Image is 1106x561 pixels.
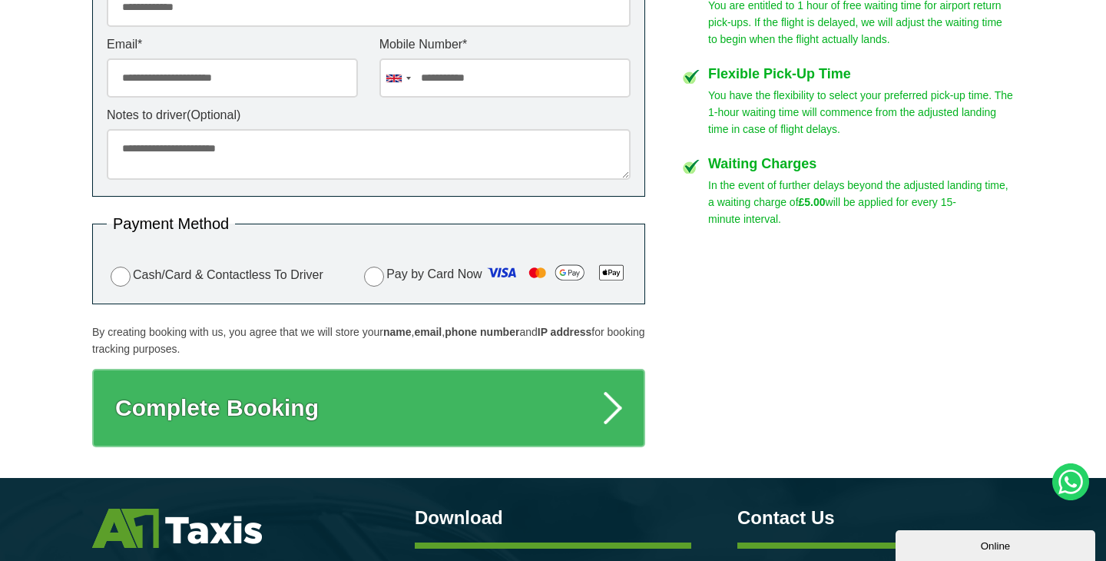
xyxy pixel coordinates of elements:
[364,267,384,287] input: Pay by Card Now
[896,527,1098,561] iframe: chat widget
[414,326,442,338] strong: email
[708,87,1014,138] p: You have the flexibility to select your preferred pick-up time. The 1-hour waiting time will comm...
[708,177,1014,227] p: In the event of further delays beyond the adjusted landing time, a waiting charge of will be appl...
[107,264,323,287] label: Cash/Card & Contactless To Driver
[445,326,519,338] strong: phone number
[187,108,240,121] span: (Optional)
[107,109,631,121] label: Notes to driver
[708,67,1014,81] h4: Flexible Pick-Up Time
[92,369,645,447] button: Complete Booking
[737,509,1014,527] h3: Contact Us
[107,216,235,231] legend: Payment Method
[379,38,631,51] label: Mobile Number
[799,196,826,208] strong: £5.00
[538,326,592,338] strong: IP address
[415,509,691,527] h3: Download
[107,38,358,51] label: Email
[360,261,631,290] label: Pay by Card Now
[380,59,416,97] div: United Kingdom: +44
[383,326,412,338] strong: name
[92,509,262,548] img: A1 Taxis St Albans
[92,324,645,357] p: By creating booking with us, you agree that we will store your , , and for booking tracking purpo...
[708,157,1014,171] h4: Waiting Charges
[111,267,131,287] input: Cash/Card & Contactless To Driver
